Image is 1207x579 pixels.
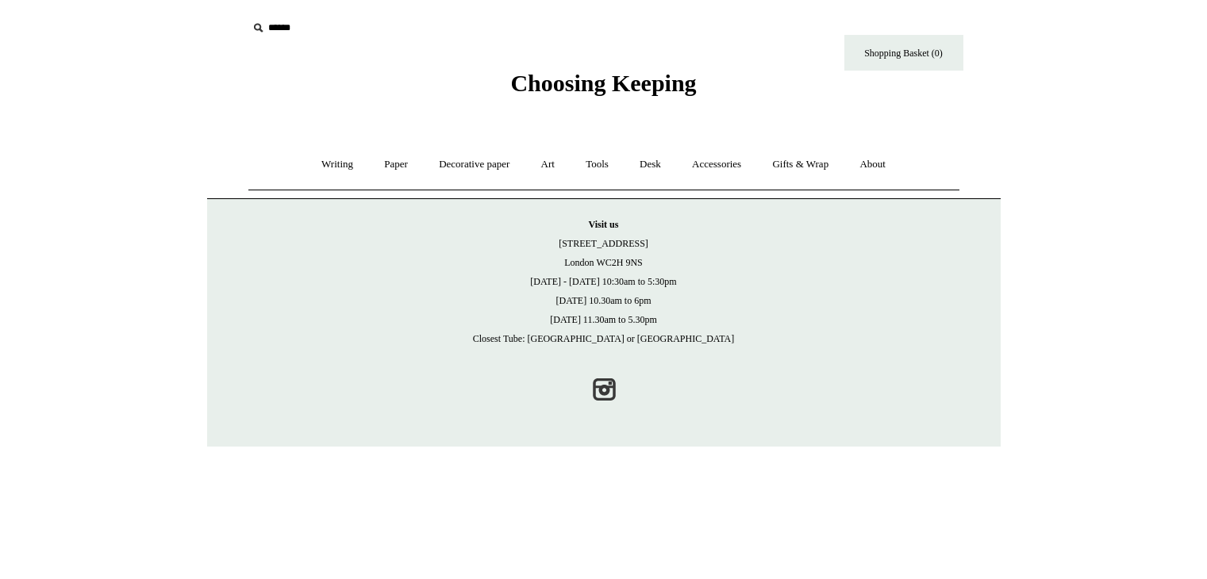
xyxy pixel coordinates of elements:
[370,144,422,186] a: Paper
[307,144,367,186] a: Writing
[425,144,524,186] a: Decorative paper
[758,144,843,186] a: Gifts & Wrap
[510,82,696,94] a: Choosing Keeping
[845,144,900,186] a: About
[527,144,569,186] a: Art
[586,372,621,407] a: Instagram
[625,144,675,186] a: Desk
[571,144,623,186] a: Tools
[589,219,619,230] strong: Visit us
[510,70,696,96] span: Choosing Keeping
[223,215,985,348] p: [STREET_ADDRESS] London WC2H 9NS [DATE] - [DATE] 10:30am to 5:30pm [DATE] 10.30am to 6pm [DATE] 1...
[678,144,755,186] a: Accessories
[844,35,963,71] a: Shopping Basket (0)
